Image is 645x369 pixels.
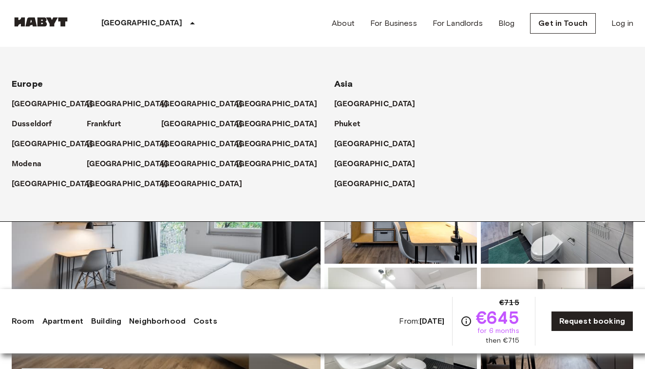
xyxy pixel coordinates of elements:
[236,118,327,130] a: [GEOGRAPHIC_DATA]
[498,18,515,29] a: Blog
[236,158,318,170] p: [GEOGRAPHIC_DATA]
[334,178,416,190] p: [GEOGRAPHIC_DATA]
[12,118,62,130] a: Dusseldorf
[236,118,318,130] p: [GEOGRAPHIC_DATA]
[12,118,52,130] p: Dusseldorf
[161,158,243,170] p: [GEOGRAPHIC_DATA]
[42,315,83,327] a: Apartment
[499,297,519,309] span: €715
[419,316,444,326] b: [DATE]
[476,309,519,326] span: €645
[334,138,425,150] a: [GEOGRAPHIC_DATA]
[334,158,416,170] p: [GEOGRAPHIC_DATA]
[87,178,168,190] p: [GEOGRAPHIC_DATA]
[399,316,444,327] span: From:
[87,178,178,190] a: [GEOGRAPHIC_DATA]
[611,18,633,29] a: Log in
[87,118,121,130] p: Frankfurt
[161,98,252,110] a: [GEOGRAPHIC_DATA]
[236,138,318,150] p: [GEOGRAPHIC_DATA]
[87,118,131,130] a: Frankfurt
[486,336,519,346] span: then €715
[530,13,596,34] a: Get in Touch
[236,158,327,170] a: [GEOGRAPHIC_DATA]
[161,178,252,190] a: [GEOGRAPHIC_DATA]
[460,315,472,327] svg: Check cost overview for full price breakdown. Please note that discounts apply to new joiners onl...
[91,315,121,327] a: Building
[236,98,327,110] a: [GEOGRAPHIC_DATA]
[334,138,416,150] p: [GEOGRAPHIC_DATA]
[334,158,425,170] a: [GEOGRAPHIC_DATA]
[370,18,417,29] a: For Business
[161,118,243,130] p: [GEOGRAPHIC_DATA]
[161,98,243,110] p: [GEOGRAPHIC_DATA]
[433,18,483,29] a: For Landlords
[12,158,41,170] p: Modena
[551,311,633,331] a: Request booking
[477,326,519,336] span: for 6 months
[334,78,353,89] span: Asia
[12,138,103,150] a: [GEOGRAPHIC_DATA]
[129,315,186,327] a: Neighborhood
[236,98,318,110] p: [GEOGRAPHIC_DATA]
[161,118,252,130] a: [GEOGRAPHIC_DATA]
[193,315,217,327] a: Costs
[12,178,103,190] a: [GEOGRAPHIC_DATA]
[334,118,360,130] p: Phuket
[12,178,93,190] p: [GEOGRAPHIC_DATA]
[12,78,43,89] span: Europe
[12,98,93,110] p: [GEOGRAPHIC_DATA]
[334,178,425,190] a: [GEOGRAPHIC_DATA]
[12,17,70,27] img: Habyt
[12,138,93,150] p: [GEOGRAPHIC_DATA]
[87,98,178,110] a: [GEOGRAPHIC_DATA]
[87,98,168,110] p: [GEOGRAPHIC_DATA]
[87,158,168,170] p: [GEOGRAPHIC_DATA]
[161,178,243,190] p: [GEOGRAPHIC_DATA]
[87,138,168,150] p: [GEOGRAPHIC_DATA]
[236,138,327,150] a: [GEOGRAPHIC_DATA]
[87,138,178,150] a: [GEOGRAPHIC_DATA]
[12,315,35,327] a: Room
[101,18,183,29] p: [GEOGRAPHIC_DATA]
[161,138,252,150] a: [GEOGRAPHIC_DATA]
[12,158,51,170] a: Modena
[334,118,370,130] a: Phuket
[334,98,416,110] p: [GEOGRAPHIC_DATA]
[87,158,178,170] a: [GEOGRAPHIC_DATA]
[334,98,425,110] a: [GEOGRAPHIC_DATA]
[12,98,103,110] a: [GEOGRAPHIC_DATA]
[332,18,355,29] a: About
[161,138,243,150] p: [GEOGRAPHIC_DATA]
[161,158,252,170] a: [GEOGRAPHIC_DATA]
